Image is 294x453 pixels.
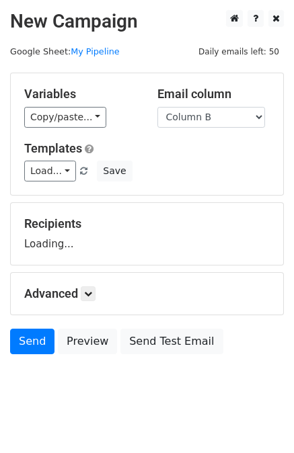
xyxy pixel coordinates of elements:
[24,141,82,155] a: Templates
[24,107,106,128] a: Copy/paste...
[120,329,223,354] a: Send Test Email
[194,44,284,59] span: Daily emails left: 50
[58,329,117,354] a: Preview
[194,46,284,56] a: Daily emails left: 50
[24,216,270,231] h5: Recipients
[10,46,120,56] small: Google Sheet:
[10,10,284,33] h2: New Campaign
[10,329,54,354] a: Send
[24,161,76,181] a: Load...
[24,87,137,101] h5: Variables
[157,87,270,101] h5: Email column
[71,46,120,56] a: My Pipeline
[24,286,270,301] h5: Advanced
[97,161,132,181] button: Save
[24,216,270,251] div: Loading...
